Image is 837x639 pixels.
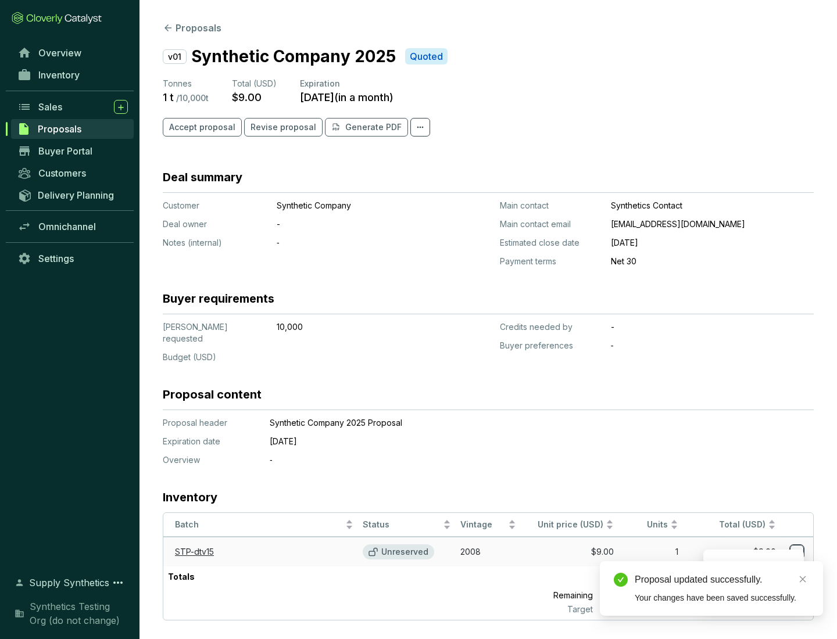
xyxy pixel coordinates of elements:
span: Total (USD) [719,519,766,529]
p: [PERSON_NAME] requested [163,321,267,344]
p: Totals [163,566,199,587]
div: Your changes have been saved successfully. [635,591,809,604]
a: Inventory [12,65,134,85]
td: 1 [618,537,684,566]
p: Proposal header [163,417,256,429]
span: Unit price (USD) [538,519,603,529]
td: $9.00 [521,537,618,566]
p: Expiration [300,78,394,89]
p: 10,000 [277,321,434,333]
p: Buyer preferences [500,340,602,351]
p: [DATE] [611,237,814,249]
span: Inventory [38,69,80,81]
p: Reserve credits [729,561,792,572]
p: / 10,000 t [176,93,209,103]
h3: Buyer requirements [163,290,274,307]
td: $9.00 [683,537,781,566]
p: Overview [163,454,256,466]
button: Accept proposal [163,118,242,137]
span: Synthetics Testing Org (do not change) [30,599,128,627]
a: Overview [12,43,134,63]
p: Estimated close date [500,237,602,249]
p: Deal owner [163,218,267,230]
p: - [611,321,814,333]
span: Vintage [460,519,506,530]
button: Generate PDF [325,118,408,137]
span: Delivery Planning [38,189,114,201]
p: Net 30 [611,256,814,267]
span: Settings [38,253,74,264]
a: Close [796,573,809,586]
a: Buyer Portal [12,141,134,161]
span: Batch [175,519,343,530]
th: Vintage [456,513,521,537]
a: Omnichannel [12,217,134,236]
th: Units [618,513,684,537]
p: Quoted [410,51,443,63]
p: ‐ [277,237,434,249]
span: Sales [38,101,62,113]
span: check-circle [614,573,628,587]
p: Customer [163,200,267,211]
p: $9.00 [232,91,262,104]
button: Proposals [163,21,221,35]
span: Supply Synthetics [29,576,109,590]
p: 9,999 t [598,587,683,604]
p: ‐ [611,340,814,351]
div: Proposal updated successfully. [635,573,809,587]
p: [DATE] [270,436,758,447]
p: 1 t [597,566,682,587]
span: Buyer Portal [38,145,92,157]
a: Sales [12,97,134,117]
p: [EMAIL_ADDRESS][DOMAIN_NAME] [611,218,814,230]
span: Total (USD) [232,78,277,88]
td: 2008 [456,537,521,566]
h3: Inventory [163,489,217,505]
p: Synthetic Company 2025 Proposal [270,417,758,429]
a: Customers [12,163,134,183]
span: Overview [38,47,81,59]
p: Notes (internal) [163,237,267,249]
p: Main contact [500,200,602,211]
span: Budget (USD) [163,352,216,362]
th: Batch [163,513,358,537]
th: Status [358,513,456,537]
a: STP-dtv15 [175,547,214,557]
button: Revise proposal [244,118,323,137]
p: [DATE] ( in a month ) [300,91,394,104]
span: Status [363,519,441,530]
span: Customers [38,167,86,179]
p: Expiration date [163,436,256,447]
p: Payment terms [500,256,602,267]
p: Tonnes [163,78,209,89]
p: Generate PDF [345,121,402,133]
p: v01 [163,49,187,64]
span: close [799,575,807,583]
p: Target [502,604,598,615]
a: Settings [12,249,134,268]
p: Remaining [502,587,598,604]
span: Revise proposal [251,121,316,133]
h3: Proposal content [163,386,262,403]
p: 10,000 t [598,604,683,615]
p: - [277,218,434,230]
span: Omnichannel [38,221,96,232]
p: Synthetic Company 2025 [191,44,396,69]
span: Accept proposal [169,121,235,133]
p: 1 t [163,91,174,104]
a: Proposals [11,119,134,139]
p: Unreserved [381,547,428,557]
h3: Deal summary [163,169,242,185]
a: Delivery Planning [12,185,134,204]
p: Main contact email [500,218,602,230]
span: Proposals [38,123,81,135]
p: Credits needed by [500,321,602,333]
span: Units [623,519,668,530]
p: Synthetic Company [277,200,434,211]
p: Synthetics Contact [611,200,814,211]
p: ‐ [270,454,758,466]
